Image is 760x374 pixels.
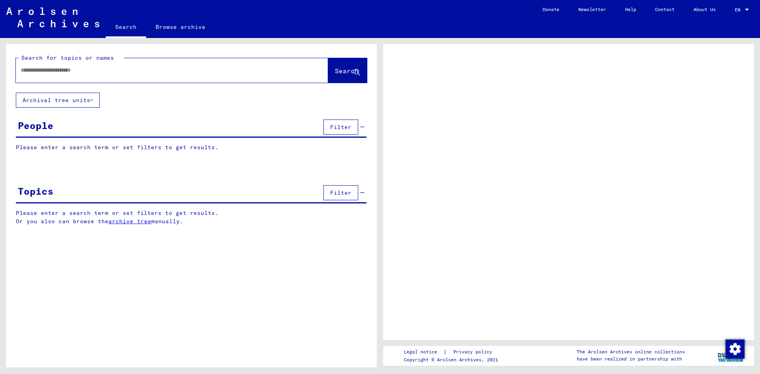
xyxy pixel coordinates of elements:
[330,123,351,131] span: Filter
[21,54,114,61] mat-label: Search for topics or names
[335,67,359,75] span: Search
[323,120,358,135] button: Filter
[404,356,502,363] p: Copyright © Arolsen Archives, 2021
[330,189,351,196] span: Filter
[735,7,743,13] span: EN
[404,348,443,356] a: Legal notice
[146,17,215,36] a: Browse archive
[16,93,100,108] button: Archival tree units
[106,17,146,38] a: Search
[16,209,367,226] p: Please enter a search term or set filters to get results. Or you also can browse the manually.
[577,355,685,363] p: have been realized in partnership with
[328,58,367,83] button: Search
[18,118,53,133] div: People
[404,348,502,356] div: |
[726,340,745,359] img: Change consent
[16,143,367,152] p: Please enter a search term or set filters to get results.
[18,184,53,198] div: Topics
[323,185,358,200] button: Filter
[447,348,502,356] a: Privacy policy
[6,8,99,27] img: Arolsen_neg.svg
[716,346,746,365] img: yv_logo.png
[108,218,151,225] a: archive tree
[577,348,685,355] p: The Arolsen Archives online collections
